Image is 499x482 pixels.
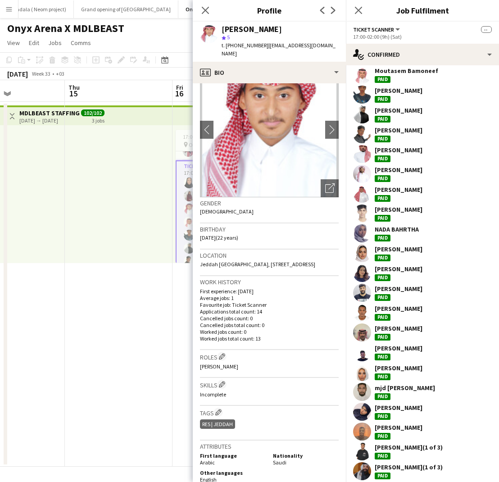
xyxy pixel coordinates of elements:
[200,261,315,268] span: Jeddah [GEOGRAPHIC_DATA], [STREET_ADDRESS]
[375,443,443,451] div: [PERSON_NAME] (1 of 3)
[200,442,339,450] h3: Attributes
[92,116,104,124] div: 3 jobs
[346,44,499,65] div: Confirmed
[375,126,422,134] div: [PERSON_NAME]
[375,255,390,261] div: Paid
[375,373,390,380] div: Paid
[200,199,339,207] h3: Gender
[375,393,390,400] div: Paid
[375,175,390,182] div: Paid
[183,133,231,140] span: 17:00-02:00 (9h) (Sat)
[200,288,339,295] p: First experience: [DATE]
[375,413,390,420] div: Paid
[375,334,390,341] div: Paid
[189,141,216,148] span: Onyx Arena
[481,26,492,33] span: --
[176,130,277,263] div: 17:00-02:00 (9h) (Sat)34/34 Onyx Arena4 Roles17:00-02:00 (9h)[PERSON_NAME][PERSON_NAME]Ticket Sca...
[175,88,183,99] span: 16
[178,0,251,18] button: Onyx Arena X MDLBEAST
[29,39,39,47] span: Edit
[375,344,422,352] div: [PERSON_NAME]
[375,433,390,440] div: Paid
[273,452,339,459] h5: Nationality
[56,70,64,77] div: +03
[375,314,390,321] div: Paid
[200,469,266,476] h5: Other languages
[71,39,91,47] span: Comms
[375,205,422,214] div: [PERSON_NAME]
[375,116,390,123] div: Paid
[375,215,390,222] div: Paid
[200,278,339,286] h3: Work history
[200,452,266,459] h5: First language
[222,42,268,49] span: t. [PHONE_NUMBER]
[375,453,390,459] div: Paid
[375,285,422,293] div: [PERSON_NAME]
[48,39,62,47] span: Jobs
[68,83,80,91] span: Thu
[200,419,235,429] div: RES | JEDDAH
[375,364,422,372] div: [PERSON_NAME]
[375,235,390,241] div: Paid
[5,0,74,18] button: Sindala ( Neom project)
[200,315,339,322] p: Cancelled jobs count: 0
[4,37,23,49] a: View
[200,352,339,361] h3: Roles
[375,423,422,432] div: [PERSON_NAME]
[375,195,390,202] div: Paid
[375,305,422,313] div: [PERSON_NAME]
[67,88,80,99] span: 15
[273,459,286,466] span: Saudi
[346,5,499,16] h3: Job Fulfilment
[375,76,390,83] div: Paid
[200,301,339,308] p: Favourite job: Ticket Scanner
[193,5,346,16] h3: Profile
[200,295,339,301] p: Average jobs: 1
[375,166,422,174] div: [PERSON_NAME]
[375,265,422,273] div: [PERSON_NAME]
[375,86,422,95] div: [PERSON_NAME]
[200,322,339,328] p: Cancelled jobs total count: 0
[353,33,492,40] div: 17:00-02:00 (9h) (Sat)
[200,335,339,342] p: Worked jobs total count: 13
[375,384,435,392] div: mjd [PERSON_NAME]
[200,234,238,241] span: [DATE] (22 years)
[375,106,422,114] div: [PERSON_NAME]
[375,404,422,412] div: [PERSON_NAME]
[375,463,443,471] div: [PERSON_NAME] (1 of 3)
[45,37,65,49] a: Jobs
[375,324,422,332] div: [PERSON_NAME]
[375,146,422,154] div: [PERSON_NAME]
[200,62,339,197] img: Crew avatar or photo
[353,26,401,33] button: Ticket Scanner
[375,225,419,233] div: NADA BAHRTHA
[375,473,390,479] div: Paid
[176,83,183,91] span: Fri
[193,62,346,83] div: Bio
[375,136,390,142] div: Paid
[7,22,124,35] h1: Onyx Arena X MDLBEAST
[227,34,230,41] span: 5
[353,26,394,33] span: Ticket Scanner
[200,408,339,417] h3: Tags
[375,67,438,75] div: Moutasem Bamoneef
[67,37,95,49] a: Comms
[200,380,339,389] h3: Skills
[19,109,80,117] h3: MDLBEAST STAFFING
[375,155,390,162] div: Paid
[375,186,422,194] div: [PERSON_NAME]
[375,96,390,103] div: Paid
[200,328,339,335] p: Worked jobs count: 0
[321,179,339,197] div: Open photos pop-in
[7,69,28,78] div: [DATE]
[74,0,178,18] button: Grand opening of [GEOGRAPHIC_DATA]
[200,225,339,233] h3: Birthday
[222,42,336,57] span: | [EMAIL_ADDRESS][DOMAIN_NAME]
[200,459,215,466] span: Arabic
[81,109,104,116] span: 102/102
[7,39,20,47] span: View
[200,391,339,398] p: Incomplete
[375,294,390,301] div: Paid
[375,354,390,360] div: Paid
[222,25,282,33] div: [PERSON_NAME]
